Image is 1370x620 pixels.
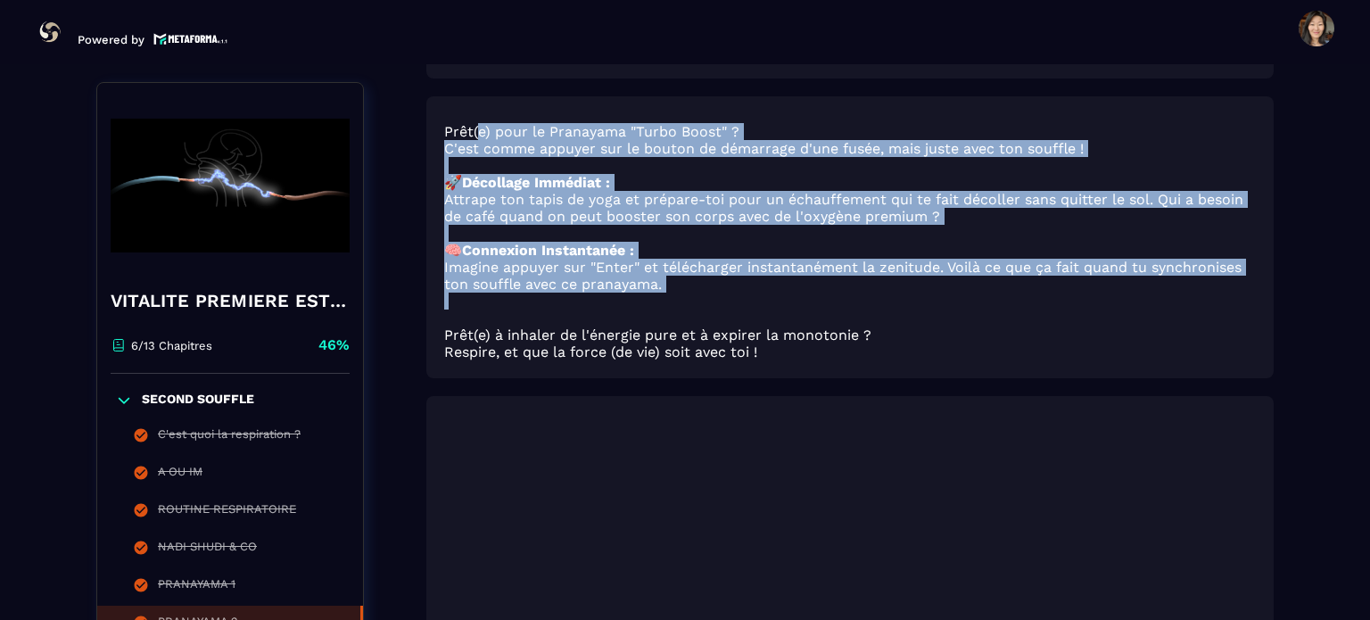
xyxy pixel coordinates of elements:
div: ROUTINE RESPIRATOIRE [158,502,296,522]
p: Prêt(e) à inhaler de l'énergie pure et à expirer la monotonie ? [444,327,1256,343]
div: NADI SHUDI & CO [158,540,257,559]
div: C'est quoi la respiration ? [158,427,301,447]
p: SECOND SOUFFLE [142,392,254,409]
strong: Décollage Immédiat : [462,174,610,191]
p: Powered by [78,33,144,46]
p: C'est comme appuyer sur le bouton de démarrage d'une fusée, mais juste avec ton souffle ! [444,140,1256,157]
div: A OU IM [158,465,202,484]
p: Prêt(e) pour le Pranayama "Turbo Boost" ? [444,123,1256,140]
p: Imagine appuyer sur "Enter" et télécharger instantanément la zenitude. Voilà ce que ça fait quand... [444,259,1256,293]
p: 6/13 Chapitres [131,339,212,352]
h4: VITALITE PREMIERE ESTRELLA [111,288,350,313]
strong: Connexion Instantanée : [462,242,634,259]
img: logo [153,31,228,46]
img: logo-branding [36,18,64,46]
div: PRANAYAMA 1 [158,577,235,597]
p: Attrape ton tapis de yoga et prépare-toi pour un échauffement qui te fait décoller sans quitter l... [444,191,1256,225]
p: 🧠 [444,242,1256,259]
img: banner [111,96,350,275]
p: 46% [318,335,350,355]
p: Respire, et que la force (de vie) soit avec toi ! [444,343,1256,360]
p: 🚀 [444,174,1256,191]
